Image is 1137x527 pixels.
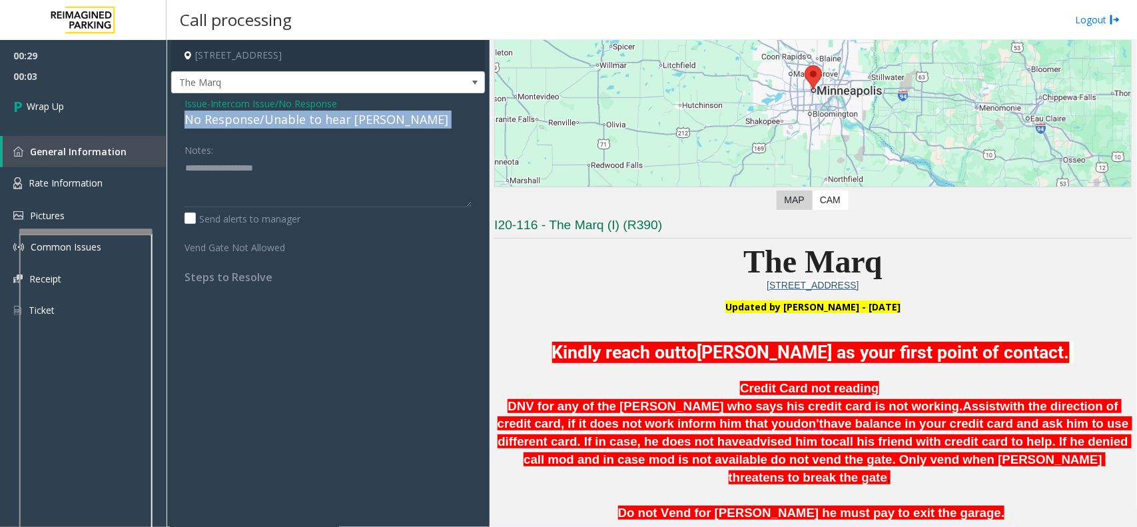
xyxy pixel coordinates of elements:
span: Issue [185,97,207,111]
span: Wrap Up [27,99,64,113]
span: DNV for any of the [PERSON_NAME] who says his credit card is not working. [508,399,962,413]
span: Credit Card not reading [740,381,879,395]
label: Send alerts to manager [185,212,300,226]
h3: Call processing [173,3,298,36]
label: Map [777,191,813,210]
span: The Marq [743,244,882,279]
label: Vend Gate Not Allowed [181,236,304,255]
span: Assist [963,399,1000,413]
a: Logout [1075,13,1120,27]
a: General Information [3,136,167,167]
span: General Information [30,145,127,158]
img: 'icon' [13,274,23,283]
div: No Response/Unable to hear [PERSON_NAME] [185,111,472,129]
label: Notes: [185,139,213,157]
h3: I20-116 - The Marq (I) (R390) [494,217,1132,239]
span: Do not Vend for [PERSON_NAME] he must pay to exit the garage. [618,506,1005,520]
h4: Steps to Resolve [185,271,472,284]
img: 'icon' [13,177,22,189]
img: 'icon' [13,147,23,157]
div: 250 South Marquette Avenue, Minneapolis, MN [805,65,822,90]
span: don't [793,416,823,431]
img: 'icon' [13,211,23,220]
span: call his friend with credit card to help. If he denied call mod and in case mod is not available ... [524,434,1132,484]
span: Kindly reach out [552,342,681,363]
label: CAM [812,191,849,210]
span: Pictures [30,209,65,222]
a: [STREET_ADDRESS] [767,280,859,290]
img: 'icon' [13,304,22,316]
img: 'icon' [13,242,24,253]
span: Updated by [PERSON_NAME] - [DATE] [725,300,901,313]
span: [PERSON_NAME] as your first point of contact. [697,342,1070,363]
span: to [681,342,697,363]
span: The Marq [172,72,422,93]
span: Intercom Issue/No Response [210,97,337,111]
span: advised him to [746,434,833,448]
h4: [STREET_ADDRESS] [171,40,485,71]
span: Rate Information [29,177,103,189]
span: - [207,97,337,110]
span: . [887,470,891,484]
img: logout [1110,13,1120,27]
